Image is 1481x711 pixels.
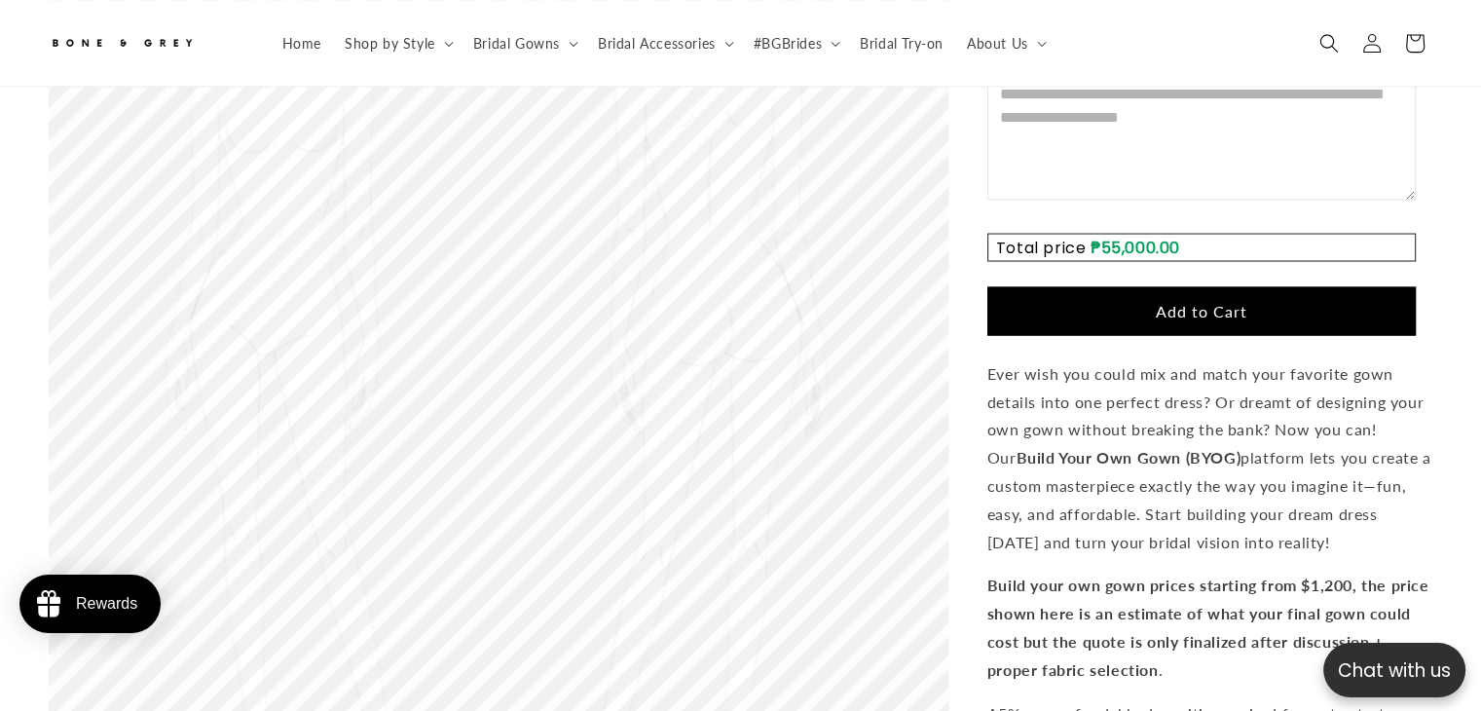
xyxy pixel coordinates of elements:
summary: #BGBrides [742,22,848,63]
a: Bone and Grey Bridal [42,19,251,66]
span: Bridal Gowns [473,34,560,52]
span: ₱55,000.00 [1091,237,1180,259]
summary: Bridal Accessories [586,22,742,63]
p: Chat with us [1323,656,1465,685]
textarea: Design Notes [987,72,1416,201]
strong: Build Your Own Gown (BYOG) [1016,448,1240,467]
span: Bridal Try-on [860,34,944,52]
strong: Build your own gown prices starting from $1,200, the price shown here is an estimate of what your... [987,576,1429,678]
summary: Search [1308,21,1351,64]
a: Home [271,22,333,63]
div: Rewards [76,595,137,613]
button: Write a review [1254,29,1384,62]
p: . [987,572,1432,684]
a: Bridal Try-on [848,22,955,63]
button: Add to Cart [987,287,1416,336]
span: #BGBrides [754,34,822,52]
a: Write a review [130,111,215,127]
span: Shop by Style [345,34,435,52]
span: About Us [967,34,1028,52]
span: Bridal Accessories [598,34,716,52]
img: Bone and Grey Bridal [49,27,195,59]
summary: Shop by Style [333,22,462,63]
summary: Bridal Gowns [462,22,586,63]
button: Open chatbox [1323,643,1465,697]
summary: About Us [955,22,1055,63]
label: Total price [996,237,1087,259]
p: Ever wish you could mix and match your favorite gown details into one perfect dress? Or dreamt of... [987,360,1432,557]
span: Home [282,34,321,52]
